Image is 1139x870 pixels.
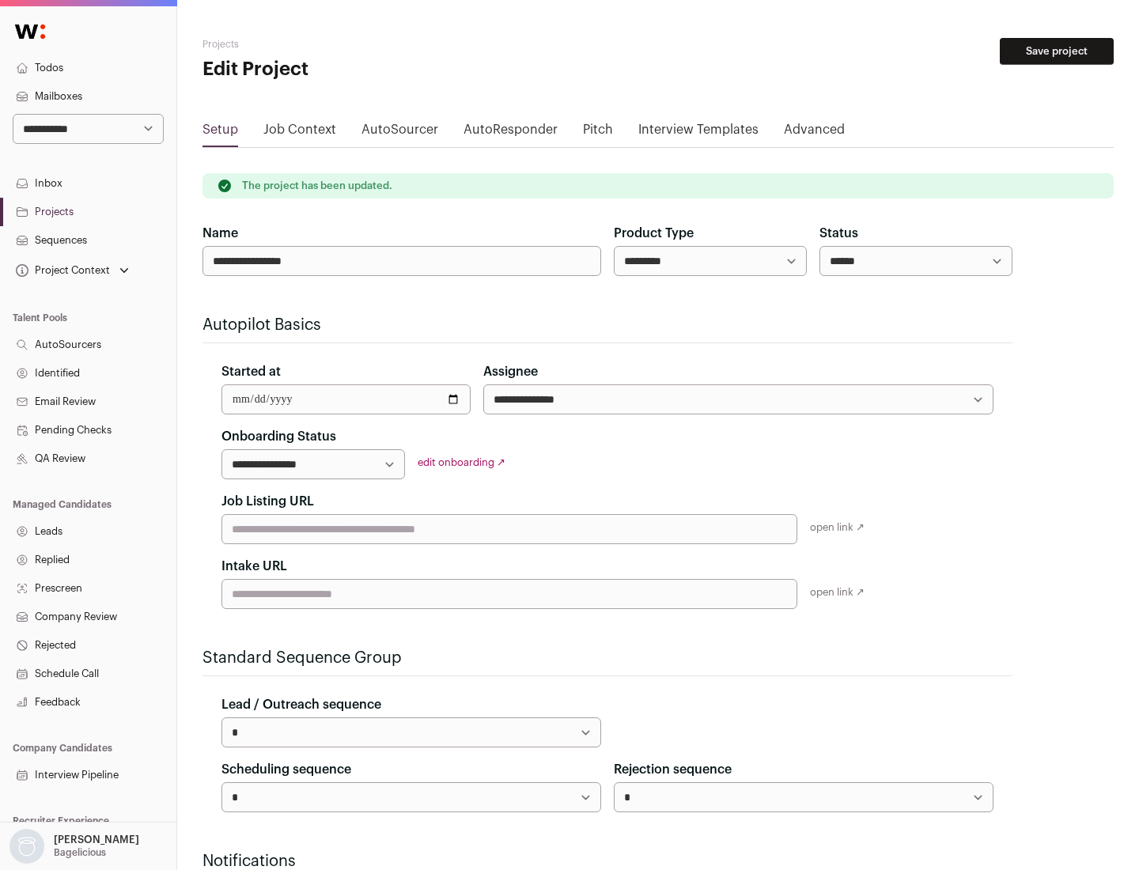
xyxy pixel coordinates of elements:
button: Open dropdown [13,259,132,282]
label: Name [202,224,238,243]
a: Pitch [583,120,613,146]
a: Advanced [784,120,845,146]
label: Job Listing URL [221,492,314,511]
label: Rejection sequence [614,760,732,779]
label: Started at [221,362,281,381]
h2: Autopilot Basics [202,314,1012,336]
button: Open dropdown [6,829,142,864]
h2: Projects [202,38,506,51]
label: Status [819,224,858,243]
label: Scheduling sequence [221,760,351,779]
p: The project has been updated. [242,180,392,192]
label: Product Type [614,224,694,243]
a: edit onboarding ↗ [418,457,505,467]
p: Bagelicious [54,846,106,859]
h1: Edit Project [202,57,506,82]
a: AutoSourcer [361,120,438,146]
button: Save project [1000,38,1114,65]
img: Wellfound [6,16,54,47]
h2: Standard Sequence Group [202,647,1012,669]
label: Lead / Outreach sequence [221,695,381,714]
a: AutoResponder [464,120,558,146]
p: [PERSON_NAME] [54,834,139,846]
label: Intake URL [221,557,287,576]
a: Job Context [263,120,336,146]
img: nopic.png [9,829,44,864]
label: Onboarding Status [221,427,336,446]
a: Setup [202,120,238,146]
a: Interview Templates [638,120,759,146]
div: Project Context [13,264,110,277]
label: Assignee [483,362,538,381]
